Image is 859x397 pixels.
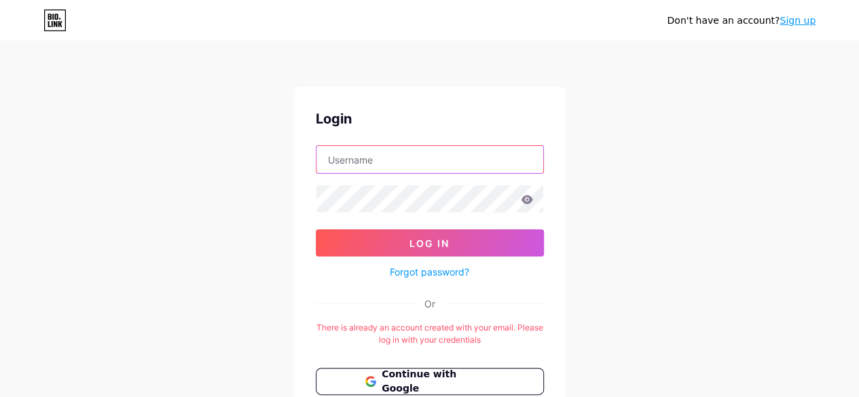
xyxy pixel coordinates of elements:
input: Username [316,146,543,173]
span: Log In [409,238,450,249]
span: Continue with Google [382,367,494,396]
button: Log In [316,229,544,257]
button: Continue with Google [316,368,544,395]
a: Sign up [780,15,816,26]
a: Forgot password? [390,265,469,279]
div: Login [316,109,544,129]
div: There is already an account created with your email. Please log in with your credentials [316,322,544,346]
div: Or [424,297,435,311]
div: Don't have an account? [667,14,816,28]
